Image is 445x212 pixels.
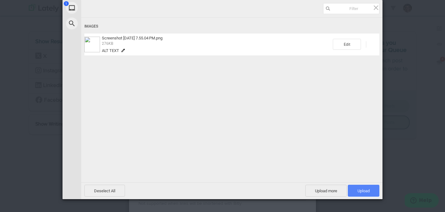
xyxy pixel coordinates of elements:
span: Screenshot [DATE] 7.55.04 PM.png [102,36,162,40]
span: 276KB [102,41,113,46]
span: Deselect All [84,185,125,197]
span: Edit [333,39,361,50]
span: Upload more [305,185,347,197]
div: Web Search [62,16,137,31]
span: Help [14,4,27,10]
span: Alt text [102,48,119,53]
span: 1 [64,1,69,6]
div: Images [84,21,379,32]
span: Upload [348,185,379,197]
input: Filter [323,3,379,14]
div: Screenshot 2025-09-21 at 7.55.04 PM.png [100,36,333,53]
span: Upload [357,189,370,193]
img: 4b35c1b9-171c-4f4d-981d-d521389ebaad [84,37,100,52]
span: Click here or hit ESC to close picker [372,4,379,11]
